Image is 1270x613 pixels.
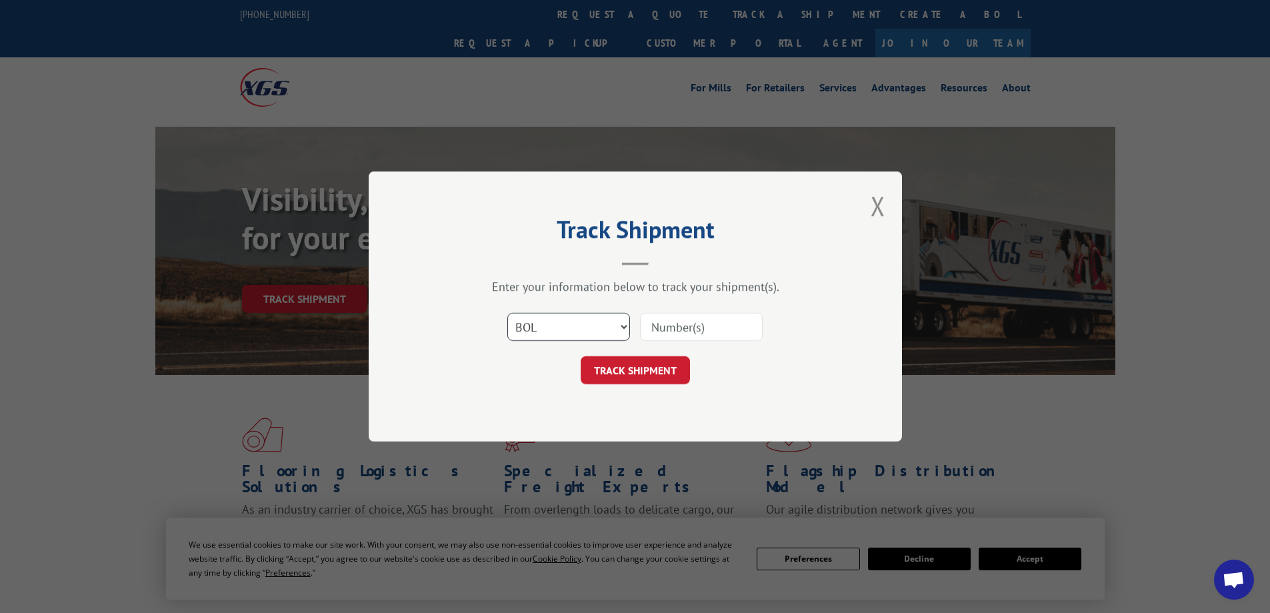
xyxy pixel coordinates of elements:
h2: Track Shipment [435,220,835,245]
button: TRACK SHIPMENT [581,356,690,384]
div: Enter your information below to track your shipment(s). [435,279,835,294]
button: Close modal [871,188,885,223]
input: Number(s) [640,313,763,341]
div: Open chat [1214,560,1254,600]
